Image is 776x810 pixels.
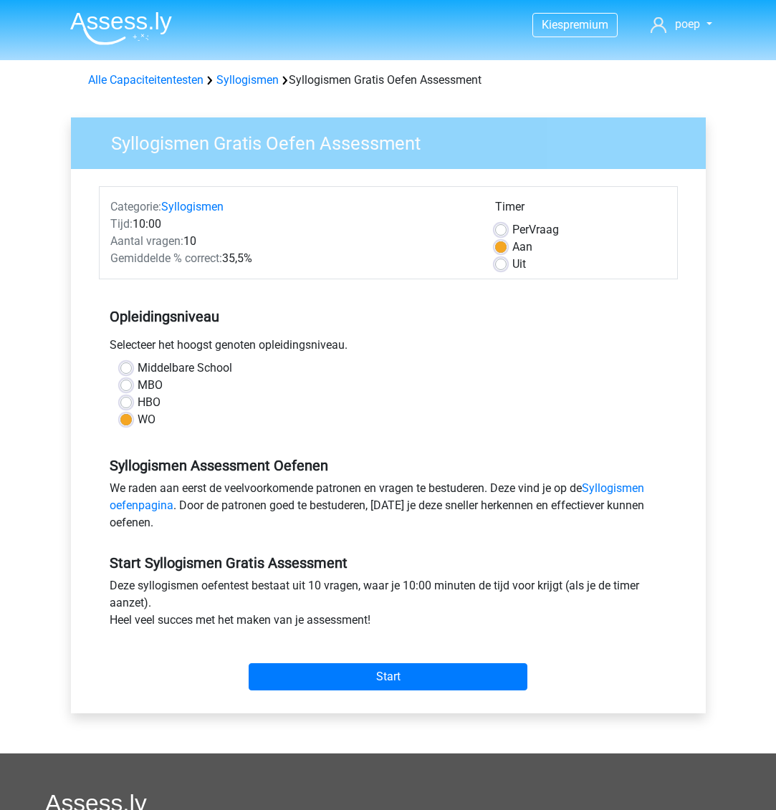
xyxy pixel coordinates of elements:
[512,256,526,273] label: Uit
[100,250,484,267] div: 35,5%
[249,663,527,690] input: Start
[110,200,161,213] span: Categorie:
[110,457,667,474] h5: Syllogismen Assessment Oefenen
[512,223,529,236] span: Per
[110,234,183,248] span: Aantal vragen:
[82,72,694,89] div: Syllogismen Gratis Oefen Assessment
[138,411,155,428] label: WO
[542,18,563,32] span: Kies
[99,480,678,537] div: We raden aan eerst de veelvoorkomende patronen en vragen te bestuderen. Deze vind je op de . Door...
[110,217,133,231] span: Tijd:
[161,200,224,213] a: Syllogismen
[100,233,484,250] div: 10
[88,73,203,87] a: Alle Capaciteitentesten
[99,337,678,360] div: Selecteer het hoogst genoten opleidingsniveau.
[533,15,617,34] a: Kiespremium
[110,554,667,572] h5: Start Syllogismen Gratis Assessment
[216,73,279,87] a: Syllogismen
[512,221,559,238] label: Vraag
[512,238,532,256] label: Aan
[70,11,172,45] img: Assessly
[94,127,695,155] h3: Syllogismen Gratis Oefen Assessment
[138,394,161,411] label: HBO
[99,577,678,635] div: Deze syllogismen oefentest bestaat uit 10 vragen, waar je 10:00 minuten de tijd voor krijgt (als ...
[100,216,484,233] div: 10:00
[495,198,666,221] div: Timer
[675,17,700,31] span: poep
[645,16,717,33] a: poep
[138,377,163,394] label: MBO
[110,302,667,331] h5: Opleidingsniveau
[110,251,222,265] span: Gemiddelde % correct:
[563,18,608,32] span: premium
[138,360,232,377] label: Middelbare School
